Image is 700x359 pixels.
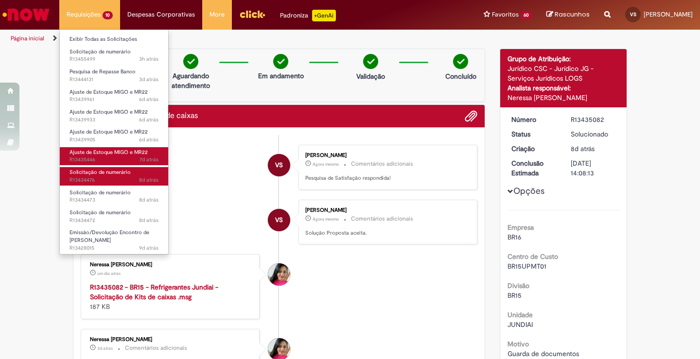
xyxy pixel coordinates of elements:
dt: Número [504,115,564,124]
a: Aberto R13439905 : Ajuste de Estoque MIGO e MR22 [60,127,168,145]
span: R13444131 [70,76,158,84]
a: Aberto R13428015 : Emissão/Devolução Encontro de Contas Fornecedor [60,227,168,248]
span: Ajuste de Estoque MIGO e MR22 [70,88,148,96]
span: Solicitação de numerário [70,209,131,216]
time: 28/08/2025 07:41:57 [139,55,158,63]
span: R13434476 [70,176,158,184]
dt: Criação [504,144,564,154]
img: check-circle-green.png [453,54,468,69]
span: 9d atrás [139,244,158,252]
div: Grupo de Atribuição: [507,54,620,64]
a: R13435082 - BR15 - Refrigerantes Jundiai - Solicitação de Kits de caixas .msg [90,283,218,301]
span: Solicitação de numerário [70,169,131,176]
img: check-circle-green.png [273,54,288,69]
span: Ajuste de Estoque MIGO e MR22 [70,108,148,116]
time: 21/08/2025 06:39:29 [139,217,158,224]
span: Rascunhos [555,10,590,19]
span: Requisições [67,10,101,19]
span: 6d atrás [139,136,158,143]
b: Motivo [507,340,529,348]
span: Emissão/Devolução Encontro de [PERSON_NAME] [70,229,149,244]
span: BR15 [507,291,522,300]
div: R13435082 [571,115,616,124]
span: R13434472 [70,217,158,224]
a: Aberto R13435446 : Ajuste de Estoque MIGO e MR22 [60,147,168,165]
span: R13439905 [70,136,158,144]
dt: Status [504,129,564,139]
div: Neressa [PERSON_NAME] [90,337,252,342]
p: Solução Proposta aceita. [305,229,467,237]
ul: Trilhas de página [7,30,459,48]
time: 22/08/2025 13:34:15 [139,136,158,143]
div: Solucionado [571,129,616,139]
span: VS [275,154,283,177]
span: 3h atrás [139,55,158,63]
a: Exibir Todas as Solicitações [60,34,168,45]
img: click_logo_yellow_360x200.png [239,7,265,21]
a: Aberto R13439961 : Ajuste de Estoque MIGO e MR22 [60,87,168,105]
img: ServiceNow [1,5,51,24]
span: R13439933 [70,116,158,124]
span: More [210,10,225,19]
p: Validação [356,71,385,81]
span: Solicitação de numerário [70,189,131,196]
time: 21/08/2025 06:42:28 [139,196,158,204]
img: check-circle-green.png [183,54,198,69]
span: 6d atrás [139,116,158,123]
span: 60 [521,11,532,19]
span: 7d atrás [140,156,158,163]
time: 28/08/2025 10:20:10 [313,161,339,167]
time: 21/08/2025 10:44:40 [140,156,158,163]
span: um dia atrás [97,271,121,276]
span: Ajuste de Estoque MIGO e MR22 [70,149,148,156]
time: 21/08/2025 06:45:30 [139,176,158,184]
small: Comentários adicionais [351,160,413,168]
span: R13428015 [70,244,158,252]
time: 22/08/2025 13:47:09 [139,96,158,103]
p: Pesquisa de Satisfação respondida! [305,174,467,182]
time: 26/08/2025 16:28:46 [97,271,121,276]
span: Despesas Corporativas [127,10,195,19]
p: +GenAi [312,10,336,21]
span: Agora mesmo [313,161,339,167]
span: 8d atrás [139,196,158,204]
span: VS [275,208,283,232]
p: Aguardando atendimento [167,71,214,90]
div: Neressa [PERSON_NAME] [90,262,252,268]
small: Comentários adicionais [351,215,413,223]
div: 187 KB [90,282,252,311]
span: BR15UPMT01 [507,262,546,271]
a: Aberto R13455499 : Solicitação de numerário [60,47,168,65]
span: R13455499 [70,55,158,63]
a: Aberto R13444131 : Pesquisa de Repasse Banco [60,67,168,85]
span: R13435446 [70,156,158,164]
b: Unidade [507,310,533,319]
a: Aberto R13434472 : Solicitação de numerário [60,207,168,225]
a: Rascunhos [546,10,590,19]
time: 26/08/2025 08:26:56 [97,345,113,351]
dt: Conclusão Estimada [504,158,564,178]
span: R13434473 [70,196,158,204]
a: Aberto R13439933 : Ajuste de Estoque MIGO e MR22 [60,107,168,125]
small: Comentários adicionais [125,344,187,352]
span: Agora mesmo [313,216,339,222]
span: 3d atrás [97,345,113,351]
span: BR16 [507,233,522,241]
div: Valter Manoel Da Silva [268,209,290,231]
a: Aberto R13434476 : Solicitação de numerário [60,167,168,185]
time: 25/08/2025 12:51:56 [139,76,158,83]
ul: Requisições [59,29,169,255]
span: R13439961 [70,96,158,103]
span: JUNDIAI [507,320,533,329]
a: Página inicial [11,34,44,42]
b: Empresa [507,223,534,232]
div: Neressa [PERSON_NAME] [507,93,620,103]
time: 19/08/2025 11:16:14 [139,244,158,252]
span: 10 [103,11,113,19]
div: [PERSON_NAME] [305,207,467,213]
b: Centro de Custo [507,252,558,261]
span: Pesquisa de Repasse Banco [70,68,136,75]
time: 22/08/2025 13:39:34 [139,116,158,123]
span: Favoritos [492,10,519,19]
